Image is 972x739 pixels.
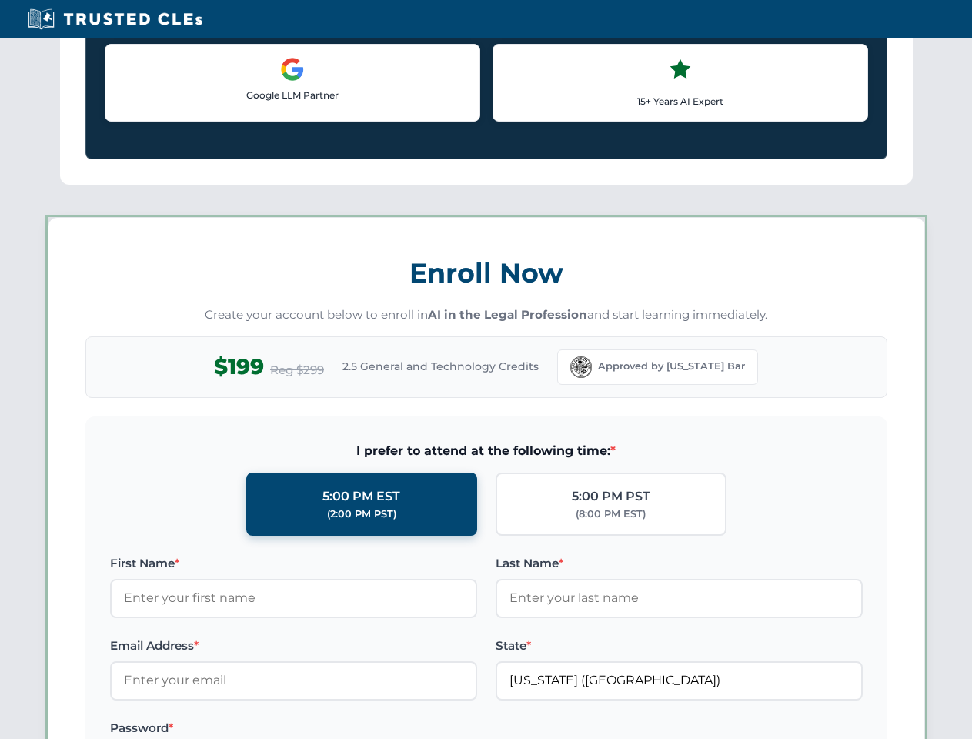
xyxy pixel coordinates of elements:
div: 5:00 PM PST [572,487,650,507]
label: State [496,637,863,655]
input: Florida (FL) [496,661,863,700]
img: Google [280,57,305,82]
span: I prefer to attend at the following time: [110,441,863,461]
label: Last Name [496,554,863,573]
div: (8:00 PM EST) [576,507,646,522]
img: Florida Bar [570,356,592,378]
label: First Name [110,554,477,573]
p: Google LLM Partner [118,88,467,102]
h3: Enroll Now [85,249,887,297]
input: Enter your last name [496,579,863,617]
label: Password [110,719,477,737]
input: Enter your email [110,661,477,700]
p: Create your account below to enroll in and start learning immediately. [85,306,887,324]
div: (2:00 PM PST) [327,507,396,522]
img: Trusted CLEs [23,8,207,31]
span: $199 [214,349,264,384]
strong: AI in the Legal Profession [428,307,587,322]
p: 15+ Years AI Expert [506,94,855,109]
span: 2.5 General and Technology Credits [342,358,539,375]
span: Reg $299 [270,361,324,380]
input: Enter your first name [110,579,477,617]
label: Email Address [110,637,477,655]
div: 5:00 PM EST [322,487,400,507]
span: Approved by [US_STATE] Bar [598,359,745,374]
